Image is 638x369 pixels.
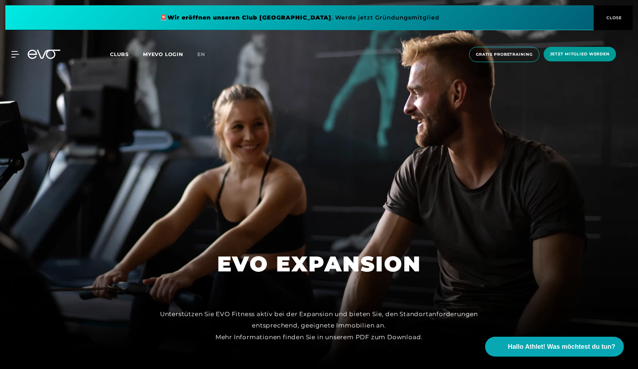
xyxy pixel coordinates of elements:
button: Hallo Athlet! Was möchtest du tun? [485,337,624,357]
a: MYEVO LOGIN [143,51,183,57]
button: CLOSE [594,5,633,30]
a: Jetzt Mitglied werden [541,47,618,62]
span: Gratis Probetraining [476,51,533,57]
a: Gratis Probetraining [467,47,541,62]
a: Clubs [110,51,143,57]
span: Hallo Athlet! Was möchtest du tun? [508,342,615,352]
span: Clubs [110,51,129,57]
span: Jetzt Mitglied werden [550,51,610,57]
div: Unterstützen Sie EVO Fitness aktiv bei der Expansion und bieten Sie, den Standortanforderungen en... [159,308,479,343]
h1: EVO EXPANSION [217,250,421,278]
span: CLOSE [605,15,622,21]
span: en [197,51,205,57]
a: en [197,50,214,59]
